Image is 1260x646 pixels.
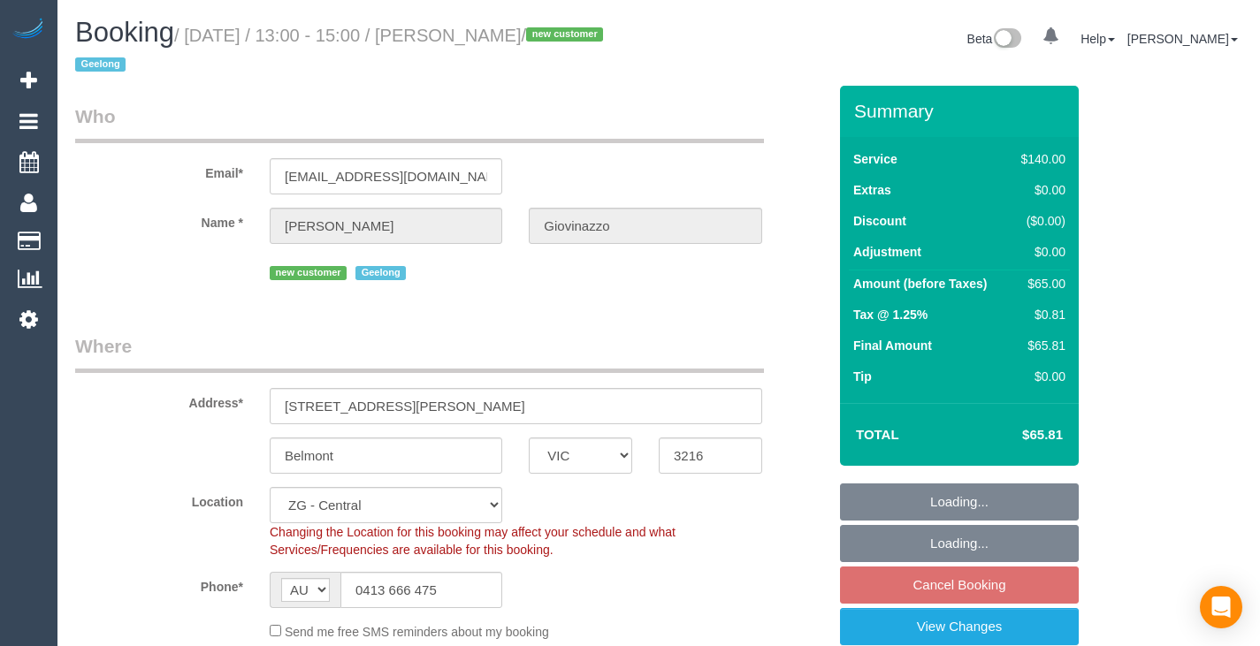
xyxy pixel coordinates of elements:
a: [PERSON_NAME] [1127,32,1238,46]
div: $140.00 [1014,150,1065,168]
legend: Who [75,103,764,143]
label: Address* [62,388,256,412]
input: Phone* [340,572,502,608]
label: Name * [62,208,256,232]
div: Open Intercom Messenger [1200,586,1242,628]
strong: Total [856,427,899,442]
h4: $65.81 [969,428,1063,443]
input: First Name* [270,208,502,244]
span: Geelong [75,57,126,72]
span: Booking [75,17,174,48]
label: Amount (before Taxes) [853,275,987,293]
img: New interface [992,28,1021,51]
input: Email* [270,158,502,194]
label: Phone* [62,572,256,596]
span: Send me free SMS reminders about my booking [285,625,549,639]
h3: Summary [854,101,1070,121]
label: Discount [853,212,906,230]
div: ($0.00) [1014,212,1065,230]
img: Automaid Logo [11,18,46,42]
div: $0.00 [1014,181,1065,199]
div: $65.81 [1014,337,1065,354]
input: Post Code* [659,437,762,474]
legend: Where [75,333,764,373]
label: Email* [62,158,256,182]
div: $0.00 [1014,243,1065,261]
label: Tip [853,368,872,385]
label: Adjustment [853,243,921,261]
input: Last Name* [529,208,761,244]
a: Beta [967,32,1022,46]
div: $65.00 [1014,275,1065,293]
span: Changing the Location for this booking may affect your schedule and what Services/Frequencies are... [270,525,676,557]
label: Tax @ 1.25% [853,306,928,323]
span: new customer [526,27,603,42]
a: Help [1081,32,1115,46]
label: Final Amount [853,337,932,354]
label: Location [62,487,256,511]
label: Service [853,150,897,168]
small: / [DATE] / 13:00 - 15:00 / [PERSON_NAME] [75,26,608,75]
div: $0.81 [1014,306,1065,323]
div: $0.00 [1014,368,1065,385]
label: Extras [853,181,891,199]
input: Suburb* [270,437,502,474]
a: View Changes [840,608,1079,645]
span: new customer [270,266,347,280]
span: Geelong [355,266,406,280]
